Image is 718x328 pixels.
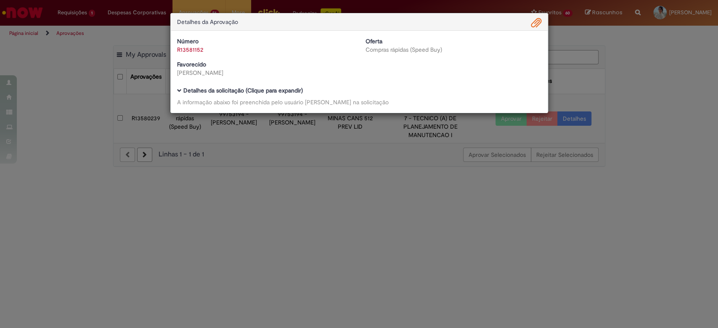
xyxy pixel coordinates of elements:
[177,37,199,45] b: Número
[177,46,203,53] a: R13581152
[177,61,206,68] b: Favorecido
[366,37,382,45] b: Oferta
[183,87,303,94] b: Detalhes da solicitação (Clique para expandir)
[177,18,238,26] span: Detalhes da Aprovação
[177,98,541,106] div: A informação abaixo foi preenchida pelo usuário [PERSON_NAME] na solicitação
[177,69,353,77] div: [PERSON_NAME]
[366,45,541,54] div: Compras rápidas (Speed Buy)
[177,87,541,94] h5: Detalhes da solicitação (Clique para expandir)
